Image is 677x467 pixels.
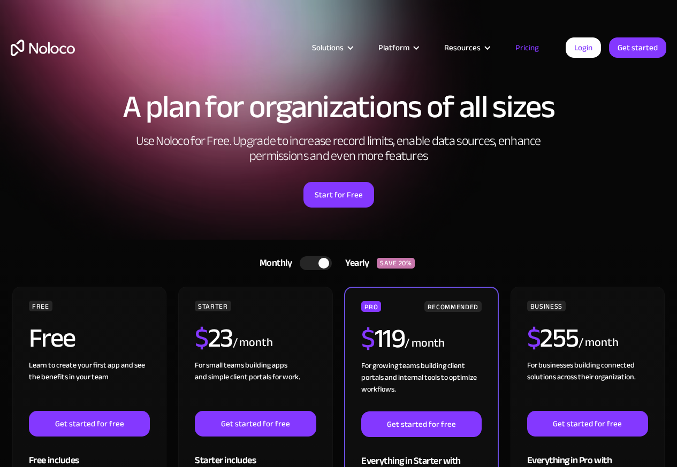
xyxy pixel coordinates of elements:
[527,325,579,351] h2: 255
[378,41,409,55] div: Platform
[312,41,344,55] div: Solutions
[332,255,377,271] div: Yearly
[29,359,150,411] div: Learn to create your first app and see the benefits in your team ‍
[527,313,541,363] span: $
[609,37,666,58] a: Get started
[502,41,552,55] a: Pricing
[361,301,381,312] div: PRO
[299,41,365,55] div: Solutions
[566,37,601,58] a: Login
[431,41,502,55] div: Resources
[361,411,481,437] a: Get started for free
[527,301,566,311] div: BUSINESS
[579,334,619,351] div: / month
[361,360,481,411] div: For growing teams building client portals and internal tools to optimize workflows.
[125,134,553,164] h2: Use Noloco for Free. Upgrade to increase record limits, enable data sources, enhance permissions ...
[29,325,75,351] h2: Free
[527,359,648,411] div: For businesses building connected solutions across their organization. ‍
[233,334,273,351] div: / month
[303,182,374,208] a: Start for Free
[195,325,233,351] h2: 23
[444,41,481,55] div: Resources
[195,313,208,363] span: $
[195,301,231,311] div: STARTER
[11,91,666,123] h1: A plan for organizations of all sizes
[11,40,75,56] a: home
[377,258,415,269] div: SAVE 20%
[29,301,52,311] div: FREE
[365,41,431,55] div: Platform
[246,255,300,271] div: Monthly
[361,313,375,364] span: $
[195,359,316,411] div: For small teams building apps and simple client portals for work. ‍
[29,411,150,437] a: Get started for free
[195,411,316,437] a: Get started for free
[527,411,648,437] a: Get started for free
[405,335,445,352] div: / month
[361,325,405,352] h2: 119
[424,301,482,312] div: RECOMMENDED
